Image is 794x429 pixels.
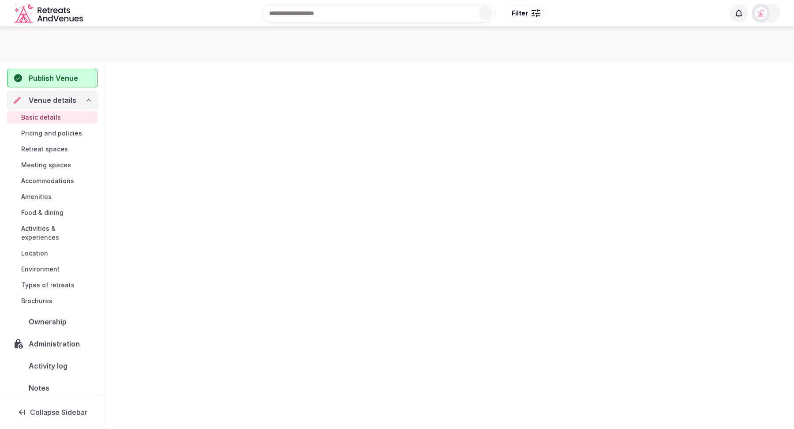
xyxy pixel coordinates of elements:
[29,73,78,83] span: Publish Venue
[7,191,98,203] a: Amenities
[7,159,98,171] a: Meeting spaces
[21,297,52,305] span: Brochures
[29,339,83,349] span: Administration
[21,249,48,258] span: Location
[7,127,98,139] a: Pricing and policies
[7,69,98,87] button: Publish Venue
[29,361,71,371] span: Activity log
[7,111,98,124] a: Basic details
[21,145,68,154] span: Retreat spaces
[7,379,98,397] a: Notes
[29,383,53,393] span: Notes
[21,192,52,201] span: Amenities
[7,247,98,260] a: Location
[21,281,75,290] span: Types of retreats
[30,408,87,417] span: Collapse Sidebar
[7,279,98,291] a: Types of retreats
[21,265,60,274] span: Environment
[21,224,94,242] span: Activities & experiences
[7,403,98,422] button: Collapse Sidebar
[21,161,71,169] span: Meeting spaces
[14,4,85,23] a: Visit the homepage
[7,143,98,155] a: Retreat spaces
[7,207,98,219] a: Food & dining
[755,7,767,19] img: Matt Grant Oakes
[21,129,82,138] span: Pricing and policies
[7,295,98,307] a: Brochures
[506,5,546,22] button: Filter
[7,175,98,187] a: Accommodations
[7,335,98,353] a: Administration
[7,263,98,275] a: Environment
[7,222,98,244] a: Activities & experiences
[7,312,98,331] a: Ownership
[512,9,528,18] span: Filter
[21,113,61,122] span: Basic details
[21,177,74,185] span: Accommodations
[21,208,64,217] span: Food & dining
[7,357,98,375] a: Activity log
[29,316,70,327] span: Ownership
[14,4,85,23] svg: Retreats and Venues company logo
[29,95,76,105] span: Venue details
